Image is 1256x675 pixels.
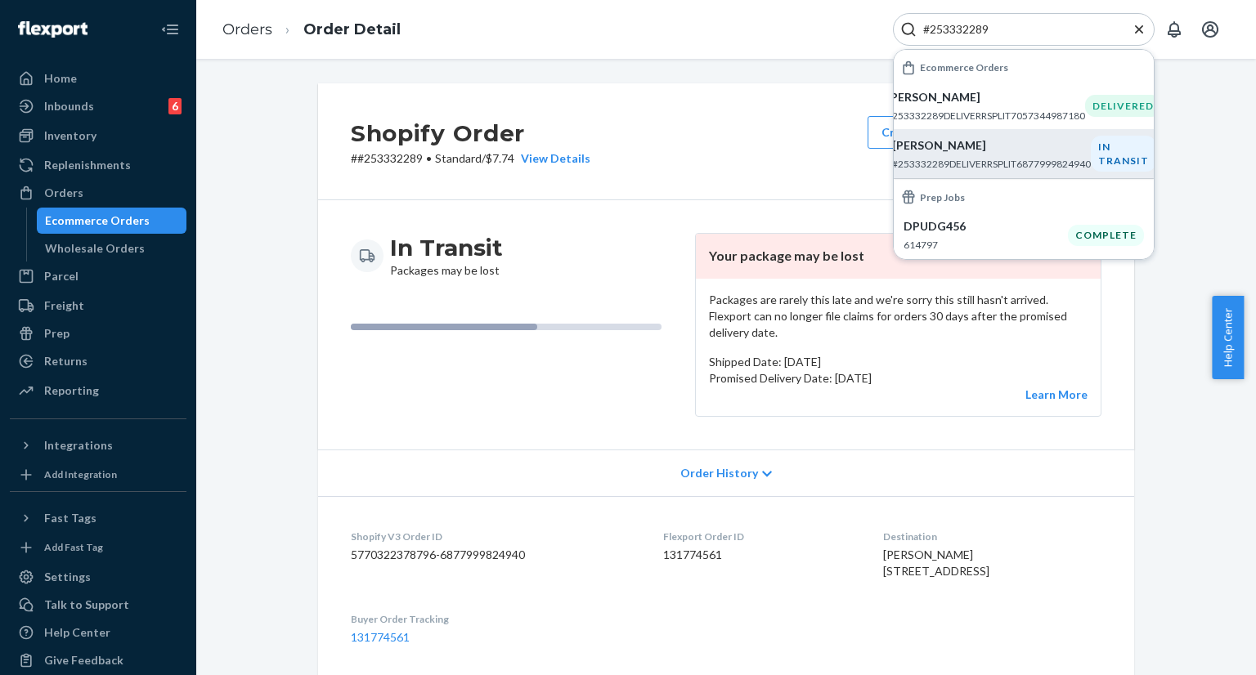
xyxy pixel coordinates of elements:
[351,630,410,644] a: 131774561
[44,382,99,399] div: Reporting
[168,98,182,114] div: 6
[44,540,103,554] div: Add Fast Tag
[10,348,186,374] a: Returns
[1212,296,1244,379] button: Help Center
[904,238,1068,252] p: 614797
[37,235,187,262] a: Wholesale Orders
[18,21,87,38] img: Flexport logo
[351,150,590,167] p: # #253332289 / $7.74
[44,467,117,481] div: Add Integration
[1158,13,1191,46] button: Open notifications
[44,70,77,87] div: Home
[351,116,590,150] h2: Shopify Order
[1131,21,1147,38] button: Close Search
[10,123,186,149] a: Inventory
[709,292,1088,341] p: Packages are rarely this late and we're sorry this still hasn't arrived. Flexport can no longer f...
[303,20,401,38] a: Order Detail
[44,297,84,314] div: Freight
[44,624,110,641] div: Help Center
[222,20,272,38] a: Orders
[920,62,1008,73] h6: Ecommerce Orders
[351,547,637,563] dd: 5770322378796-6877999824940
[10,592,186,618] a: Talk to Support
[1068,225,1144,245] div: Complete
[44,127,96,144] div: Inventory
[10,432,186,458] button: Integrations
[10,180,186,206] a: Orders
[10,293,186,319] a: Freight
[45,212,150,229] div: Ecommerce Orders
[663,547,856,563] dd: 131774561
[209,6,414,54] ol: breadcrumbs
[886,109,1085,123] p: #253332289DELIVERRSPLIT7057344987180
[1025,387,1088,401] a: Learn More
[680,465,758,481] span: Order History
[10,378,186,404] a: Reporting
[154,13,186,46] button: Close Navigation
[44,268,78,284] div: Parcel
[892,157,1091,171] p: #253332289DELIVERRSPLIT6877999824940
[10,619,186,646] a: Help Center
[44,157,131,173] div: Replenishments
[44,510,96,526] div: Fast Tags
[883,530,1101,543] dt: Destination
[44,437,113,454] div: Integrations
[10,538,186,557] a: Add Fast Tag
[886,89,1085,105] p: [PERSON_NAME]
[10,93,186,119] a: Inbounds6
[892,137,1091,154] p: [PERSON_NAME]
[10,647,186,673] button: Give Feedback
[709,354,1088,370] p: Shipped Date: [DATE]
[696,234,1101,279] header: Your package may be lost
[44,98,94,114] div: Inbounds
[37,208,187,234] a: Ecommerce Orders
[514,150,590,167] button: View Details
[44,569,91,585] div: Settings
[883,548,989,578] span: [PERSON_NAME] [STREET_ADDRESS]
[44,597,129,613] div: Talk to Support
[10,65,186,92] a: Home
[44,185,83,201] div: Orders
[917,21,1118,38] input: Search Input
[900,21,917,38] svg: Search Icon
[1194,13,1227,46] button: Open account menu
[709,370,1088,387] p: Promised Delivery Date: [DATE]
[44,353,87,369] div: Returns
[351,530,637,543] dt: Shopify V3 Order ID
[868,116,974,149] button: Create Return
[390,233,503,262] h3: In Transit
[920,192,965,203] h6: Prep Jobs
[10,263,186,289] a: Parcel
[10,152,186,178] a: Replenishments
[663,530,856,543] dt: Flexport Order ID
[44,652,123,668] div: Give Feedback
[44,325,70,342] div: Prep
[10,564,186,590] a: Settings
[435,151,482,165] span: Standard
[45,240,145,257] div: Wholesale Orders
[10,320,186,346] a: Prep
[10,505,186,531] button: Fast Tags
[904,218,1068,235] p: DPUDG456
[426,151,432,165] span: •
[1091,136,1156,172] div: IN TRANSIT
[390,233,503,279] div: Packages may be lost
[351,612,637,626] dt: Buyer Order Tracking
[10,465,186,485] a: Add Integration
[1085,95,1161,117] div: DELIVERED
